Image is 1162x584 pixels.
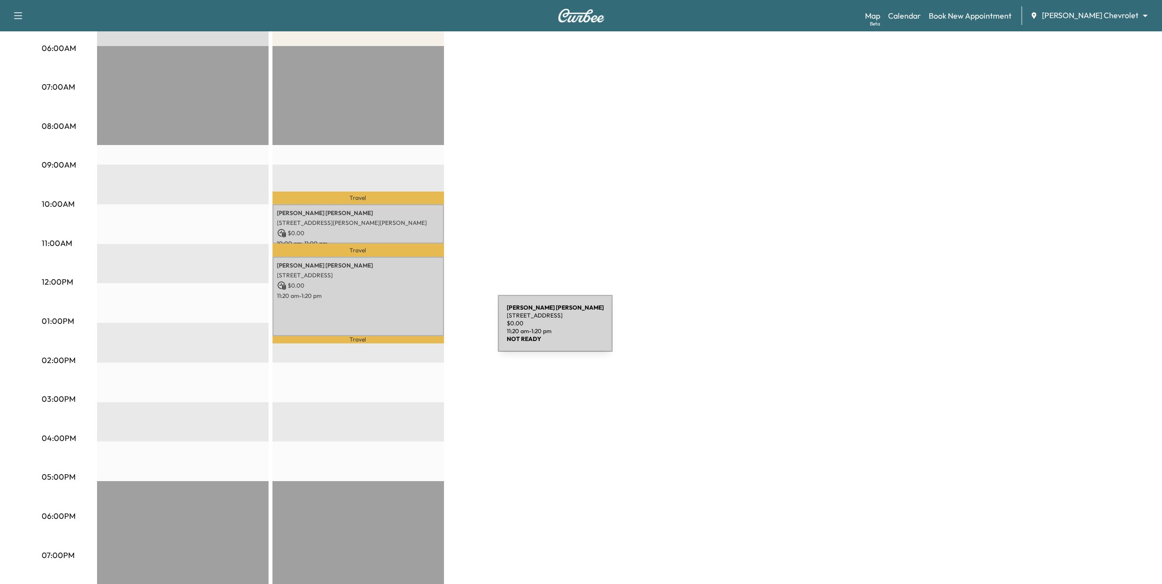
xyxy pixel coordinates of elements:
p: 10:00 am - 11:00 am [277,240,439,247]
p: 10:00AM [42,198,75,210]
p: 02:00PM [42,354,76,366]
p: 06:00AM [42,42,76,54]
p: 04:00PM [42,432,76,444]
a: Book New Appointment [929,10,1012,22]
img: Curbee Logo [558,9,605,23]
p: 06:00PM [42,510,76,522]
p: $ 0.00 [277,281,439,290]
p: 07:00PM [42,549,75,561]
p: 11:20 am - 1:20 pm [277,292,439,300]
p: $ 0.00 [277,229,439,238]
p: 08:00AM [42,120,76,132]
p: Travel [272,243,444,257]
p: 12:00PM [42,276,74,288]
p: 01:00PM [42,315,74,327]
p: [PERSON_NAME] [PERSON_NAME] [277,209,439,217]
a: MapBeta [865,10,880,22]
p: 05:00PM [42,471,76,483]
p: [STREET_ADDRESS][PERSON_NAME][PERSON_NAME] [277,219,439,227]
div: Beta [870,20,880,27]
p: Travel [272,192,444,204]
p: 09:00AM [42,159,76,170]
span: [PERSON_NAME] Chevrolet [1042,10,1138,21]
p: 07:00AM [42,81,75,93]
p: [STREET_ADDRESS] [277,271,439,279]
a: Calendar [888,10,921,22]
p: 03:00PM [42,393,76,405]
p: [PERSON_NAME] [PERSON_NAME] [277,262,439,269]
p: Travel [272,336,444,343]
p: 11:00AM [42,237,73,249]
